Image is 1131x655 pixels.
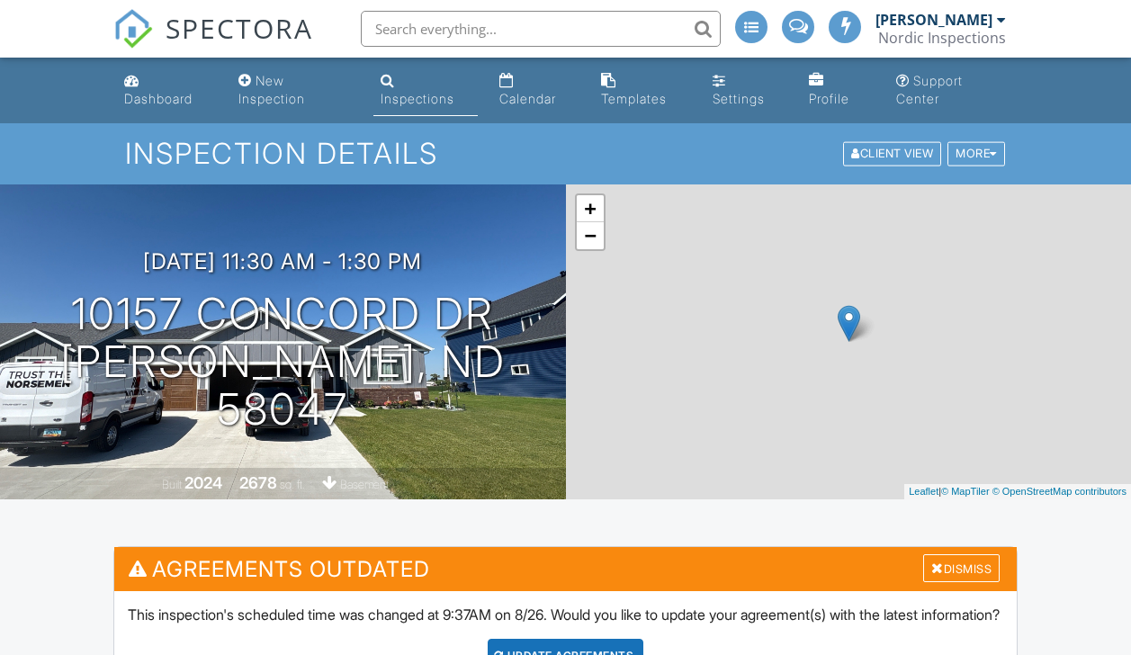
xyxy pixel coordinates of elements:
div: Dashboard [124,91,193,106]
div: Calendar [499,91,556,106]
a: Calendar [492,65,579,116]
a: New Inspection [231,65,359,116]
a: Dashboard [117,65,217,116]
input: Search everything... [361,11,721,47]
div: Settings [713,91,765,106]
a: Inspections [373,65,478,116]
a: Support Center [889,65,1014,116]
a: SPECTORA [113,24,313,62]
img: The Best Home Inspection Software - Spectora [113,9,153,49]
a: Leaflet [909,486,938,497]
h3: Agreements Outdated [114,547,1018,591]
div: Templates [601,91,667,106]
div: New Inspection [238,73,305,106]
div: 2024 [184,473,222,492]
div: 2678 [239,473,277,492]
a: © OpenStreetMap contributors [992,486,1127,497]
div: Nordic Inspections [878,29,1006,47]
div: Dismiss [923,554,1000,582]
a: Zoom in [577,195,604,222]
span: Built [162,478,182,491]
a: Client View [841,146,946,159]
div: Client View [843,142,941,166]
h1: Inspection Details [125,138,1007,169]
span: basement [340,478,389,491]
div: Inspections [381,91,454,106]
h3: [DATE] 11:30 am - 1:30 pm [143,249,422,274]
div: More [947,142,1005,166]
a: Templates [594,65,691,116]
div: Profile [809,91,849,106]
div: Support Center [896,73,963,106]
span: SPECTORA [166,9,313,47]
a: Profile [802,65,875,116]
h1: 10157 Concord Dr [PERSON_NAME], ND 58047 [29,291,537,433]
div: | [904,484,1131,499]
span: sq. ft. [280,478,305,491]
div: [PERSON_NAME] [875,11,992,29]
a: Settings [705,65,787,116]
a: Zoom out [577,222,604,249]
a: © MapTiler [941,486,990,497]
